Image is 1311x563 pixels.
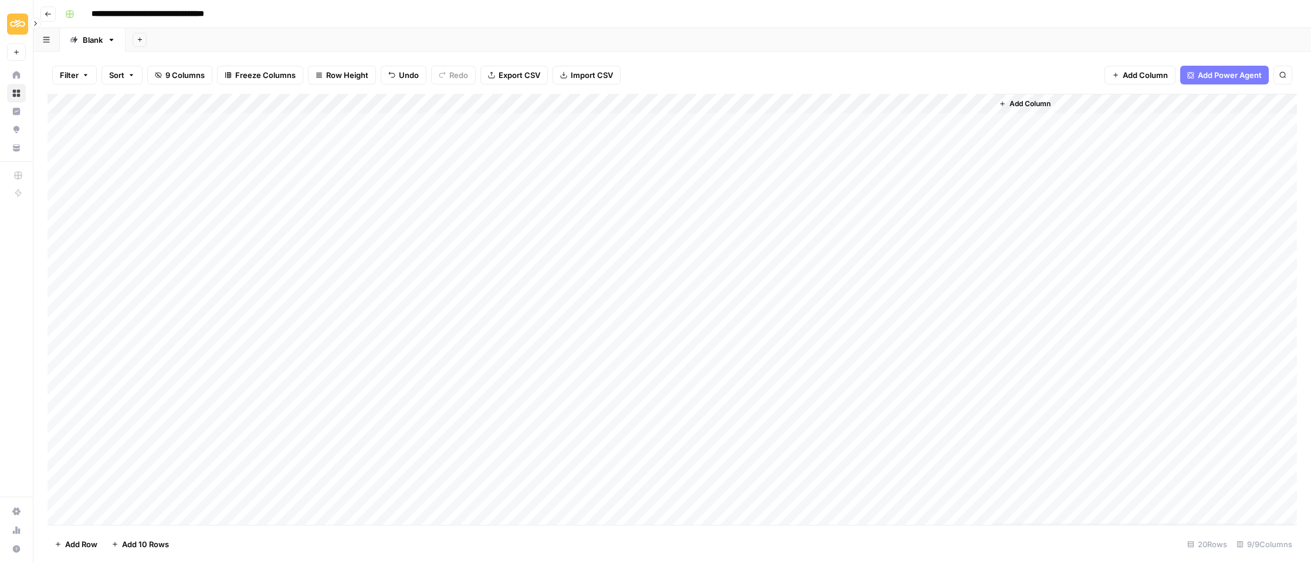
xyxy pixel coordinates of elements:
span: Freeze Columns [235,69,296,81]
button: Filter [52,66,97,84]
button: Add Row [48,535,104,554]
a: Settings [7,502,26,521]
span: Add 10 Rows [122,538,169,550]
button: Help + Support [7,540,26,558]
span: Undo [399,69,419,81]
img: Sinch Logo [7,13,28,35]
div: 9/9 Columns [1232,535,1297,554]
a: Home [7,66,26,84]
button: 9 Columns [147,66,212,84]
a: Your Data [7,138,26,157]
span: Add Column [1123,69,1168,81]
span: Filter [60,69,79,81]
span: Row Height [326,69,368,81]
span: Sort [109,69,124,81]
a: Usage [7,521,26,540]
a: Insights [7,102,26,121]
button: Sort [101,66,143,84]
span: Add Column [1009,99,1051,109]
span: 9 Columns [165,69,205,81]
a: Blank [60,28,126,52]
button: Freeze Columns [217,66,303,84]
span: Import CSV [571,69,613,81]
span: Export CSV [499,69,540,81]
button: Row Height [308,66,376,84]
button: Import CSV [553,66,621,84]
button: Export CSV [480,66,548,84]
span: Add Power Agent [1198,69,1262,81]
button: Add Column [994,96,1055,111]
a: Opportunities [7,120,26,139]
div: Blank [83,34,103,46]
span: Add Row [65,538,97,550]
span: Redo [449,69,468,81]
button: Undo [381,66,426,84]
button: Workspace: Sinch [7,9,26,39]
button: Redo [431,66,476,84]
button: Add Column [1105,66,1176,84]
button: Add Power Agent [1180,66,1269,84]
div: 20 Rows [1183,535,1232,554]
a: Browse [7,84,26,103]
button: Add 10 Rows [104,535,176,554]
